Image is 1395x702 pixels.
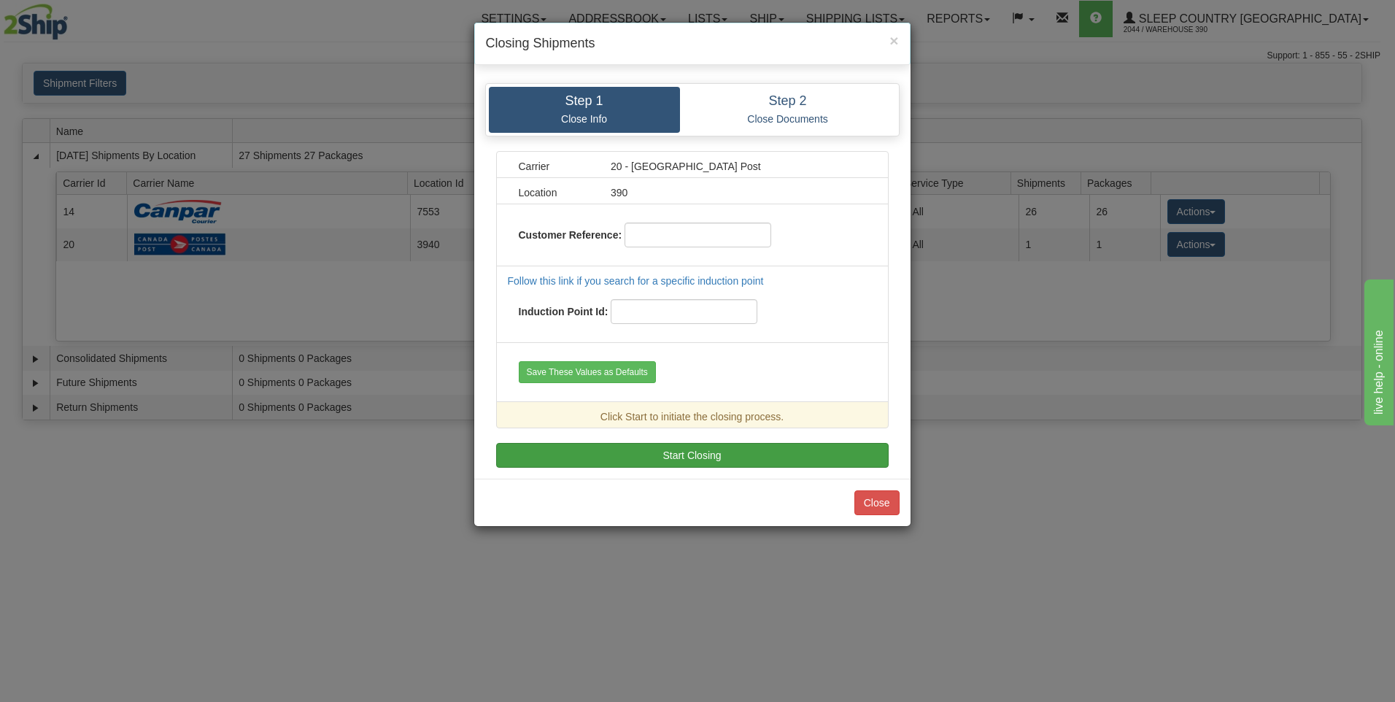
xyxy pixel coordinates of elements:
span: × [889,32,898,49]
div: 20 - [GEOGRAPHIC_DATA] Post [600,159,877,174]
iframe: chat widget [1361,277,1394,425]
div: live help - online [11,9,135,26]
h4: Closing Shipments [486,34,899,53]
div: Carrier [508,159,600,174]
div: 390 [600,185,877,200]
a: Step 2 Close Documents [680,87,896,133]
button: Close [854,490,900,515]
p: Close Info [500,112,669,126]
button: Close [889,33,898,48]
button: Save These Values as Defaults [519,361,656,383]
p: Close Documents [691,112,885,126]
label: Customer Reference: [519,228,622,242]
h4: Step 1 [500,94,669,109]
h4: Step 2 [691,94,885,109]
div: Click Start to initiate the closing process. [508,409,877,424]
button: Start Closing [496,443,889,468]
a: Follow this link if you search for a specific induction point [508,275,764,287]
div: Location [508,185,600,200]
label: Induction Point Id: [519,304,608,319]
a: Step 1 Close Info [489,87,680,133]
